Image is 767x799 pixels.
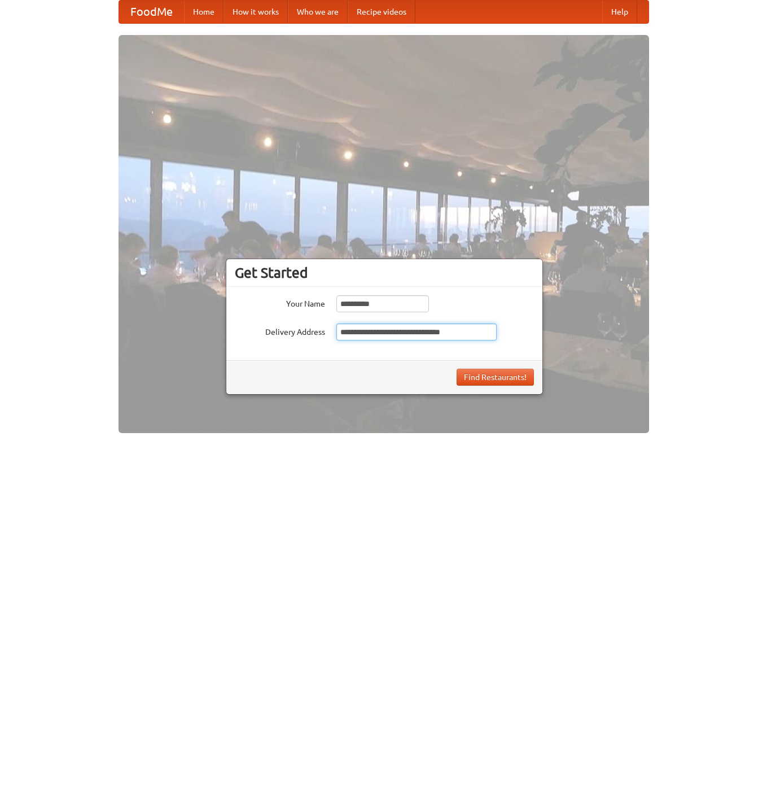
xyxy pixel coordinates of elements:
button: Find Restaurants! [457,369,534,386]
label: Delivery Address [235,324,325,338]
a: FoodMe [119,1,184,23]
a: Help [602,1,637,23]
a: Recipe videos [348,1,415,23]
a: How it works [223,1,288,23]
label: Your Name [235,295,325,309]
a: Who we are [288,1,348,23]
h3: Get Started [235,264,534,281]
a: Home [184,1,223,23]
